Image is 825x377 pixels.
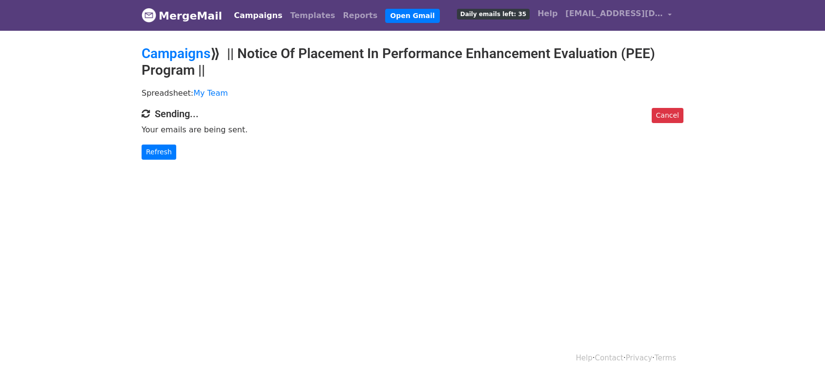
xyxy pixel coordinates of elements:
h4: Sending... [142,108,683,120]
a: Terms [655,354,676,362]
a: Contact [595,354,623,362]
a: Campaigns [142,45,210,62]
a: MergeMail [142,5,222,26]
a: Help [576,354,593,362]
a: Daily emails left: 35 [453,4,534,23]
a: Help [534,4,561,23]
a: Refresh [142,145,176,160]
a: Open Gmail [385,9,439,23]
a: Cancel [652,108,683,123]
span: [EMAIL_ADDRESS][DOMAIN_NAME] [565,8,663,20]
span: Daily emails left: 35 [457,9,530,20]
img: MergeMail logo [142,8,156,22]
a: My Team [193,88,228,98]
p: Spreadsheet: [142,88,683,98]
a: Reports [339,6,382,25]
p: Your emails are being sent. [142,125,683,135]
a: Privacy [626,354,652,362]
a: [EMAIL_ADDRESS][DOMAIN_NAME] [561,4,676,27]
a: Templates [286,6,339,25]
a: Campaigns [230,6,286,25]
h2: ⟫ || Notice Of Placement In Performance Enhancement Evaluation (PEE) Program || [142,45,683,78]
